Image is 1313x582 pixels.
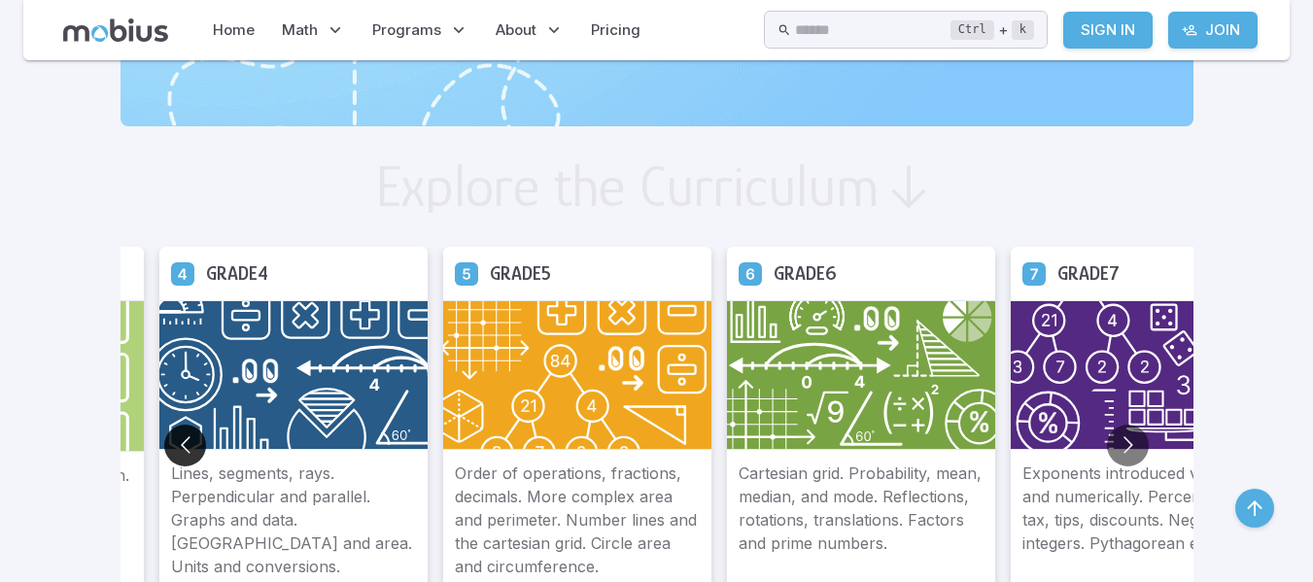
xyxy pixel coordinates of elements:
p: Cartesian grid. Probability, mean, median, and mode. Reflections, rotations, translations. Factor... [739,462,984,578]
img: Grade 4 [159,300,428,450]
h5: Grade 7 [1057,258,1120,289]
div: + [950,18,1034,42]
span: About [496,19,536,41]
p: Lines, segments, rays. Perpendicular and parallel. Graphs and data. [GEOGRAPHIC_DATA] and area. U... [171,462,416,578]
h5: Grade 6 [774,258,837,289]
h2: Explore the Curriculum [375,157,880,216]
img: Grade 7 [1011,300,1279,450]
a: Join [1168,12,1258,49]
h5: Grade 5 [490,258,551,289]
p: Exponents introduced visually and numerically. Percentages, tax, tips, discounts. Negative intege... [1022,462,1267,578]
a: Grade 7 [1022,261,1046,285]
img: Grade 6 [727,300,995,450]
img: Grade 5 [443,300,711,450]
button: Go to next slide [1107,425,1149,466]
button: Go to previous slide [164,425,206,466]
kbd: Ctrl [950,20,994,40]
a: Grade 5 [455,261,478,285]
a: Grade 4 [171,261,194,285]
a: Pricing [585,8,646,52]
p: Order of operations, fractions, decimals. More complex area and perimeter. Number lines and the c... [455,462,700,578]
a: Grade 6 [739,261,762,285]
a: Sign In [1063,12,1153,49]
a: Home [207,8,260,52]
span: Math [282,19,318,41]
h5: Grade 4 [206,258,268,289]
span: Programs [372,19,441,41]
kbd: k [1012,20,1034,40]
